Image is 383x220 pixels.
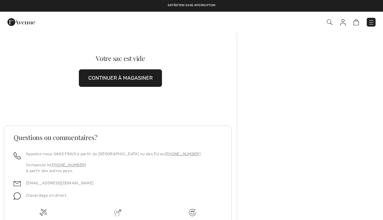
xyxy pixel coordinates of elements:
[26,193,67,198] span: Clavardage en direct
[26,162,201,174] p: Composez le à partir des autres pays.
[14,192,21,200] img: chat
[7,16,35,29] img: 1ère Avenue
[26,181,93,185] a: [EMAIL_ADDRESS][DOMAIN_NAME]
[327,19,332,25] img: Recherche
[340,19,346,26] img: Mes infos
[353,19,359,25] img: Panier d'achat
[114,209,121,216] img: Livraison promise sans frais de dédouanement surprise&nbsp;!
[16,55,225,62] div: Votre sac est vide
[189,209,196,216] img: Livraison gratuite dès 99$
[26,151,201,157] p: Appelez-nous SANS FRAIS à partir du [GEOGRAPHIC_DATA] ou des EU au
[79,69,162,87] button: CONTINUER À MAGASINER
[14,152,21,159] img: call
[368,19,375,26] img: Menu
[165,152,201,156] a: [PHONE_NUMBER]
[50,163,86,167] a: [PHONE_NUMBER]
[14,134,222,141] h3: Questions ou commentaires?
[14,180,21,187] img: email
[7,18,35,25] a: 1ère Avenue
[40,209,47,216] img: Livraison gratuite dès 99$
